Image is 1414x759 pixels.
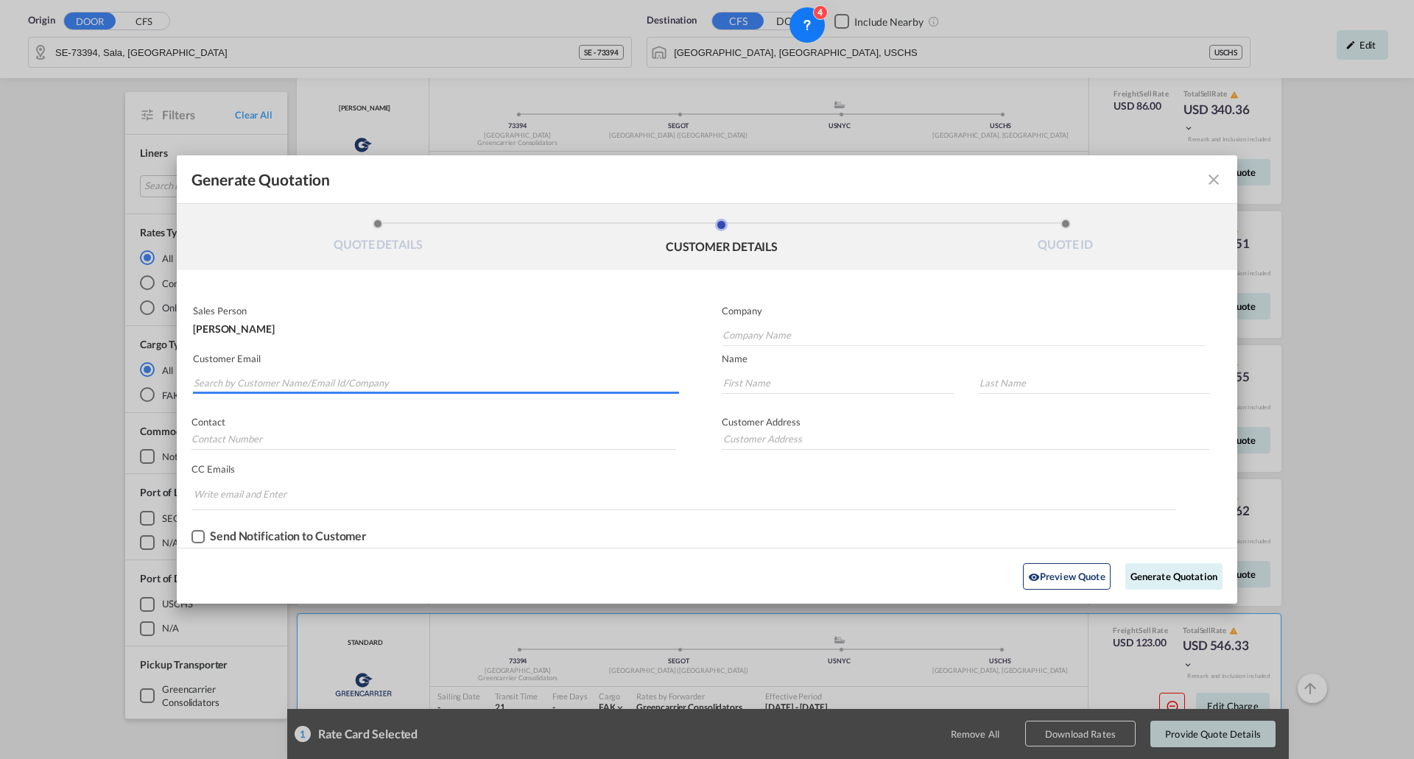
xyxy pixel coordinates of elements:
[722,428,1209,450] input: Customer Address
[191,529,367,544] md-checkbox: Checkbox No Ink
[191,416,676,428] p: Contact
[722,353,1237,364] p: Name
[1028,571,1040,583] md-icon: icon-eye
[177,155,1237,604] md-dialog: Generate QuotationQUOTE ...
[550,219,894,258] li: CUSTOMER DETAILS
[722,416,801,428] span: Customer Address
[194,372,679,394] input: Search by Customer Name/Email Id/Company
[193,305,676,317] p: Sales Person
[893,219,1237,258] li: QUOTE ID
[1023,563,1111,590] button: icon-eyePreview Quote
[978,372,1210,394] input: Last Name
[191,170,330,189] span: Generate Quotation
[194,482,304,506] input: Chips input.
[1205,171,1223,188] md-icon: icon-close fg-AAA8AD cursor m-0
[191,463,1176,475] p: CC Emails
[210,529,367,543] div: Send Notification to Customer
[722,305,1206,317] p: Company
[722,372,954,394] input: First Name
[191,481,1176,509] md-chips-wrap: Chips container. Enter the text area, then type text, and press enter to add a chip.
[722,324,1206,346] input: Company Name
[191,428,676,450] input: Contact Number
[193,317,676,334] div: [PERSON_NAME]
[206,219,550,258] li: QUOTE DETAILS
[193,353,679,364] p: Customer Email
[1125,563,1223,590] button: Generate Quotation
